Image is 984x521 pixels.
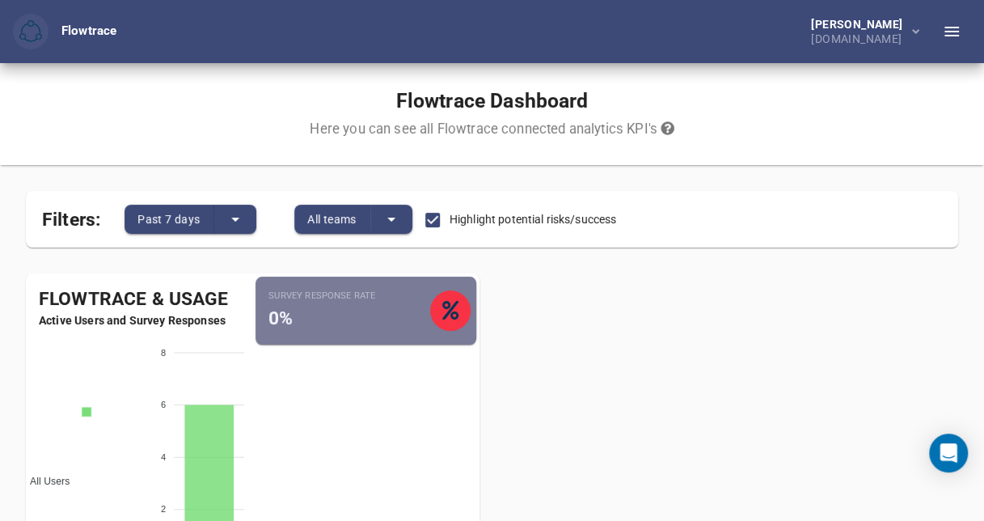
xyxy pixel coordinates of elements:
tspan: 4 [161,452,166,462]
span: All Users [18,476,70,487]
span: Past 7 days [137,210,200,229]
div: Here you can see all Flowtrace connected analytics KPI's [310,120,674,139]
tspan: 2 [161,504,166,514]
button: Toggle Sidebar [932,12,971,51]
span: Highlight potential risks/success [450,211,616,228]
div: split button [294,205,412,234]
span: Active Users and Survey Responses [26,312,252,328]
button: All teams [294,205,370,234]
button: Flowtrace [13,14,49,49]
h1: Flowtrace Dashboard [310,89,674,113]
div: [PERSON_NAME] [811,19,909,30]
button: [PERSON_NAME][DOMAIN_NAME] [785,14,932,49]
div: [DOMAIN_NAME] [811,30,909,44]
button: Past 7 days [125,205,213,234]
img: Flowtrace [19,20,42,43]
div: Flowtrace & Usage [26,286,252,313]
span: 0% [268,307,293,329]
small: Survey Response Rate [268,290,430,303]
tspan: 6 [161,400,166,409]
span: All teams [307,210,357,229]
div: Flowtrace [61,23,116,40]
span: Filters: [42,199,100,234]
tspan: 8 [161,348,166,358]
div: Open Intercom Messenger [929,434,968,472]
div: split button [125,205,256,234]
